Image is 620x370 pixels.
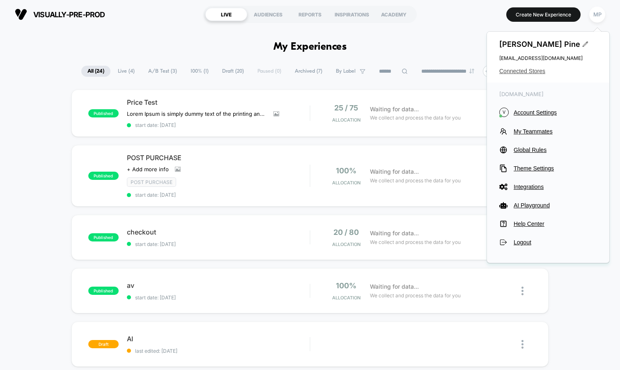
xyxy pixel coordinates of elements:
[483,65,495,77] div: + 16
[499,183,597,191] button: Integrations
[88,233,119,241] span: published
[127,177,176,187] span: Post Purchase
[499,108,597,117] button: VAccount Settings
[370,229,419,238] span: Waiting for data...
[127,122,310,128] span: start date: [DATE]
[331,8,373,21] div: INSPIRATIONS
[127,281,310,290] span: av
[273,41,347,53] h1: My Experiences
[514,202,597,209] span: AI Playground
[127,241,310,247] span: start date: [DATE]
[499,220,597,228] button: Help Center
[499,164,597,172] button: Theme Settings
[332,295,361,301] span: Allocation
[499,127,597,136] button: My Teammates
[521,340,524,349] img: close
[336,281,356,290] span: 100%
[587,6,608,23] button: MP
[142,66,183,77] span: A/B Test ( 3 )
[370,177,461,184] span: We collect and process the data for you
[521,287,524,295] img: close
[514,147,597,153] span: Global Rules
[370,292,461,299] span: We collect and process the data for you
[499,146,597,154] button: Global Rules
[514,221,597,227] span: Help Center
[33,10,105,19] span: visually-pre-prod
[127,154,310,162] span: POST PURCHASE
[370,105,419,114] span: Waiting for data...
[506,7,581,22] button: Create New Experience
[127,335,310,343] span: AI
[88,287,119,295] span: published
[127,110,267,117] span: Lorem Ipsum is simply dummy text of the printing and typesetting industry. Lorem Ipsum has been t...
[205,8,247,21] div: LIVE
[589,7,605,23] div: MP
[373,8,415,21] div: ACADEMY
[12,8,108,21] button: visually-pre-prod
[514,239,597,246] span: Logout
[370,282,419,291] span: Waiting for data...
[370,238,461,246] span: We collect and process the data for you
[469,69,474,74] img: end
[334,103,358,112] span: 25 / 75
[112,66,141,77] span: Live ( 4 )
[336,166,356,175] span: 100%
[289,8,331,21] div: REPORTS
[247,8,289,21] div: AUDIENCES
[370,114,461,122] span: We collect and process the data for you
[15,8,27,21] img: Visually logo
[514,184,597,190] span: Integrations
[499,108,509,117] i: V
[127,348,310,354] span: last edited: [DATE]
[499,55,597,61] span: [EMAIL_ADDRESS][DOMAIN_NAME]
[336,68,356,74] span: By Label
[332,180,361,186] span: Allocation
[514,128,597,135] span: My Teammates
[184,66,215,77] span: 100% ( 1 )
[333,228,359,237] span: 20 / 80
[499,91,597,97] span: [DOMAIN_NAME]
[127,228,310,236] span: checkout
[332,117,361,123] span: Allocation
[88,340,119,348] span: draft
[216,66,250,77] span: Draft ( 20 )
[499,201,597,209] button: AI Playground
[514,109,597,116] span: Account Settings
[127,294,310,301] span: start date: [DATE]
[370,167,419,176] span: Waiting for data...
[127,192,310,198] span: start date: [DATE]
[499,68,597,74] button: Connected Stores
[499,238,597,246] button: Logout
[514,165,597,172] span: Theme Settings
[499,40,597,48] span: [PERSON_NAME] Pine
[88,109,119,117] span: published
[332,241,361,247] span: Allocation
[81,66,110,77] span: All ( 24 )
[88,172,119,180] span: published
[127,98,310,106] span: Price Test
[127,166,169,172] span: + Add more info
[289,66,328,77] span: Archived ( 7 )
